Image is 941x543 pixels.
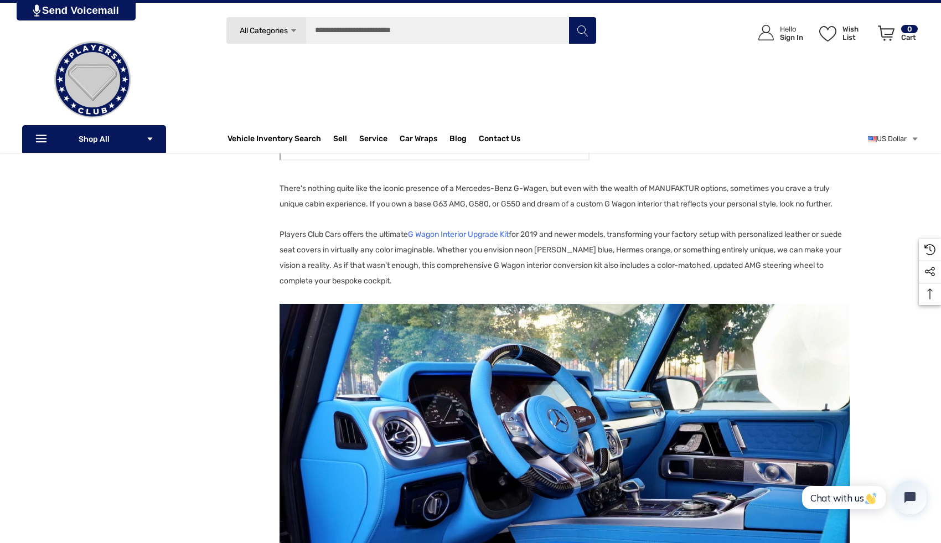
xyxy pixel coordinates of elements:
a: Car Wraps [400,128,449,150]
svg: Wish List [819,26,836,42]
img: Players Club | Cars For Sale [37,24,148,135]
svg: Icon Arrow Down [146,135,154,143]
svg: Icon Line [34,133,51,146]
a: Sign in [746,14,809,52]
iframe: Tidio Chat [790,472,936,524]
button: Search [568,17,596,44]
svg: Review Your Cart [878,25,895,41]
span: Sell [333,134,347,146]
svg: Icon Arrow Down [289,27,298,35]
a: Sell [333,128,359,150]
a: G Wagon Interior Upgrade Kit [408,227,509,242]
p: Players Club Cars offers the ultimate for 2019 and newer models, transforming your factory setup ... [280,227,850,289]
span: Car Wraps [400,134,437,146]
a: Wish List Wish List [814,14,873,52]
span: All Categories [240,26,288,35]
p: Shop All [22,125,166,153]
p: Cart [901,33,918,42]
p: Sign In [780,33,803,42]
a: Cart with 0 items [873,14,919,57]
p: 0 [901,25,918,33]
a: All Categories Icon Arrow Down Icon Arrow Up [226,17,306,44]
svg: Top [919,288,941,299]
svg: Social Media [924,266,935,277]
img: PjwhLS0gR2VuZXJhdG9yOiBHcmF2aXQuaW8gLS0+PHN2ZyB4bWxucz0iaHR0cDovL3d3dy53My5vcmcvMjAwMC9zdmciIHhtb... [33,4,40,17]
a: Vehicle Inventory Search [228,134,321,146]
svg: Recently Viewed [924,244,935,255]
p: Wish List [842,25,872,42]
a: USD [868,128,919,150]
p: There's nothing quite like the iconic presence of a Mercedes-Benz G-Wagen, but even with the weal... [280,181,850,212]
a: Service [359,134,387,146]
a: Blog [449,134,467,146]
a: Contact Us [479,134,520,146]
p: Hello [780,25,803,33]
svg: Icon User Account [758,25,774,40]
